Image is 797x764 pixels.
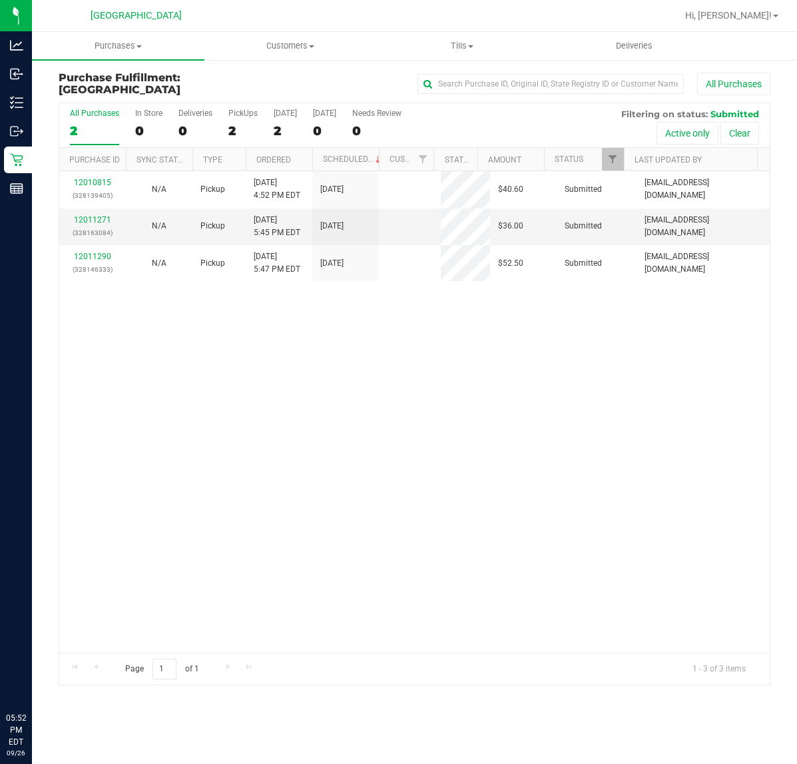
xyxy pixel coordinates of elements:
a: Scheduled [323,155,384,164]
button: N/A [152,257,166,270]
span: [DATE] [320,220,344,232]
span: Purchases [32,40,204,52]
span: [EMAIL_ADDRESS][DOMAIN_NAME] [645,177,762,202]
div: 2 [70,123,119,139]
span: Customers [205,40,376,52]
a: Deliveries [549,32,721,60]
p: 05:52 PM EDT [6,712,26,748]
span: Filtering on status: [621,109,708,119]
div: Needs Review [352,109,401,118]
a: Customer [390,155,431,164]
a: Ordered [256,155,291,165]
a: Sync Status [136,155,188,165]
span: [DATE] 5:47 PM EDT [254,250,300,276]
div: 0 [313,123,336,139]
div: In Store [135,109,162,118]
span: Submitted [710,109,759,119]
inline-svg: Retail [10,153,23,167]
span: Not Applicable [152,221,166,230]
div: 0 [135,123,162,139]
span: [DATE] [320,183,344,196]
span: $36.00 [498,220,523,232]
p: (328139405) [67,189,118,202]
span: [DATE] 5:45 PM EDT [254,214,300,239]
input: 1 [152,659,176,679]
a: Purchase ID [69,155,120,165]
button: Active only [657,122,718,145]
button: N/A [152,220,166,232]
span: Pickup [200,257,225,270]
span: Deliveries [598,40,670,52]
div: 2 [228,123,258,139]
span: [GEOGRAPHIC_DATA] [59,83,180,96]
a: 12011290 [74,252,111,261]
span: Not Applicable [152,258,166,268]
span: Pickup [200,220,225,232]
div: 0 [352,123,401,139]
a: Status [555,155,583,164]
button: Clear [720,122,759,145]
span: [EMAIL_ADDRESS][DOMAIN_NAME] [645,250,762,276]
div: Deliveries [178,109,212,118]
span: $40.60 [498,183,523,196]
a: Type [203,155,222,165]
a: Filter [411,148,433,171]
div: 2 [274,123,297,139]
div: PickUps [228,109,258,118]
span: Submitted [565,220,602,232]
a: Tills [376,32,549,60]
p: 09/26 [6,748,26,758]
a: Purchases [32,32,204,60]
div: All Purchases [70,109,119,118]
a: Last Updated By [635,155,702,165]
span: Pickup [200,183,225,196]
a: Customers [204,32,377,60]
span: [GEOGRAPHIC_DATA] [91,10,182,21]
a: Filter [602,148,624,171]
div: [DATE] [274,109,297,118]
div: 0 [178,123,212,139]
input: Search Purchase ID, Original ID, State Registry ID or Customer Name... [417,74,684,94]
button: All Purchases [697,73,770,95]
span: $52.50 [498,257,523,270]
a: Amount [488,155,521,165]
span: [DATE] [320,257,344,270]
p: (328163084) [67,226,118,239]
a: 12011271 [74,215,111,224]
h3: Purchase Fulfillment: [59,72,296,95]
span: Submitted [565,257,602,270]
inline-svg: Reports [10,182,23,195]
inline-svg: Analytics [10,39,23,52]
span: [DATE] 4:52 PM EDT [254,177,300,202]
span: Not Applicable [152,185,166,194]
span: Submitted [565,183,602,196]
span: Page of 1 [114,659,210,679]
inline-svg: Inventory [10,96,23,109]
p: (328146333) [67,263,118,276]
a: 12010815 [74,178,111,187]
a: State Registry ID [445,155,515,165]
iframe: Resource center [13,657,53,697]
span: 1 - 3 of 3 items [682,659,756,679]
inline-svg: Inbound [10,67,23,81]
inline-svg: Outbound [10,125,23,138]
span: Hi, [PERSON_NAME]! [685,10,772,21]
span: [EMAIL_ADDRESS][DOMAIN_NAME] [645,214,762,239]
span: Tills [377,40,548,52]
div: [DATE] [313,109,336,118]
button: N/A [152,183,166,196]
